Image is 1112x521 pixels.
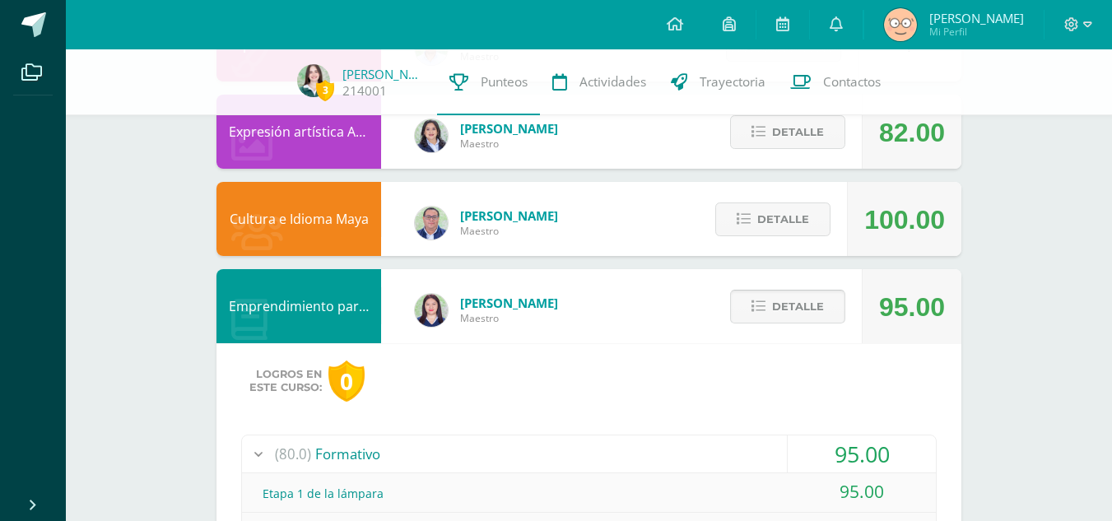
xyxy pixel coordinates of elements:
[460,120,558,137] span: [PERSON_NAME]
[437,49,540,115] a: Punteos
[216,182,381,256] div: Cultura e Idioma Maya
[778,49,893,115] a: Contactos
[216,95,381,169] div: Expresión artística ARTES PLÁSTICAS
[540,49,658,115] a: Actividades
[579,73,646,91] span: Actividades
[460,137,558,151] span: Maestro
[481,73,528,91] span: Punteos
[788,435,936,472] div: 95.00
[297,64,330,97] img: 43d4860913f912c792f8ca124b7ceec2.png
[823,73,881,91] span: Contactos
[415,294,448,327] img: a452c7054714546f759a1a740f2e8572.png
[242,435,936,472] div: Formativo
[328,361,365,402] div: 0
[415,207,448,240] img: c1c1b07ef08c5b34f56a5eb7b3c08b85.png
[715,202,831,236] button: Detalle
[929,10,1024,26] span: [PERSON_NAME]
[249,368,322,394] span: Logros en este curso:
[700,73,765,91] span: Trayectoria
[879,95,945,170] div: 82.00
[242,475,936,512] div: Etapa 1 de la lámpara
[275,435,311,472] span: (80.0)
[884,8,917,41] img: 61b8068f93dc13696424f059bb4ea69f.png
[460,311,558,325] span: Maestro
[460,295,558,311] span: [PERSON_NAME]
[342,66,425,82] a: [PERSON_NAME]
[772,117,824,147] span: Detalle
[864,183,945,257] div: 100.00
[772,291,824,322] span: Detalle
[460,207,558,224] span: [PERSON_NAME]
[730,115,845,149] button: Detalle
[929,25,1024,39] span: Mi Perfil
[316,80,334,100] span: 3
[216,269,381,343] div: Emprendimiento para la Productividad
[415,119,448,152] img: 4a4aaf78db504b0aa81c9e1154a6f8e5.png
[788,473,936,510] div: 95.00
[757,204,809,235] span: Detalle
[342,82,387,100] a: 214001
[460,224,558,238] span: Maestro
[658,49,778,115] a: Trayectoria
[730,290,845,323] button: Detalle
[879,270,945,344] div: 95.00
